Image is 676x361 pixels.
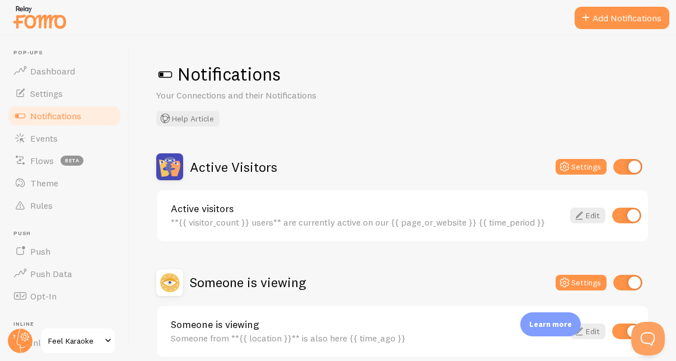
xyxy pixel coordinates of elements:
[190,158,277,176] h2: Active Visitors
[30,88,63,99] span: Settings
[156,269,183,296] img: Someone is viewing
[7,82,122,105] a: Settings
[7,194,122,217] a: Rules
[556,159,607,175] button: Settings
[570,324,605,339] a: Edit
[30,268,72,279] span: Push Data
[13,321,122,328] span: Inline
[12,3,68,31] img: fomo-relay-logo-orange.svg
[156,63,649,86] h1: Notifications
[7,105,122,127] a: Notifications
[30,110,81,121] span: Notifications
[13,49,122,57] span: Pop-ups
[30,290,57,302] span: Opt-In
[156,111,220,126] button: Help Article
[570,208,605,223] a: Edit
[7,60,122,82] a: Dashboard
[190,274,306,291] h2: Someone is viewing
[7,285,122,307] a: Opt-In
[631,322,665,355] iframe: Help Scout Beacon - Open
[30,65,75,77] span: Dashboard
[7,172,122,194] a: Theme
[30,133,58,144] span: Events
[30,200,53,211] span: Rules
[7,262,122,285] a: Push Data
[30,155,54,166] span: Flows
[7,240,122,262] a: Push
[13,230,122,237] span: Push
[156,89,425,102] p: Your Connections and their Notifications
[529,319,572,330] p: Learn more
[171,333,563,343] div: Someone from **{{ location }}** is also here {{ time_ago }}
[556,275,607,290] button: Settings
[7,127,122,149] a: Events
[171,217,563,227] div: **{{ visitor_count }} users** are currently active on our {{ page_or_website }} {{ time_period }}
[30,246,50,257] span: Push
[30,177,58,189] span: Theme
[48,334,101,348] span: Feel Karaoke
[40,327,116,354] a: Feel Karaoke
[7,149,122,172] a: Flows beta
[60,156,83,166] span: beta
[171,320,563,330] a: Someone is viewing
[171,204,563,214] a: Active visitors
[156,153,183,180] img: Active Visitors
[520,312,581,336] div: Learn more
